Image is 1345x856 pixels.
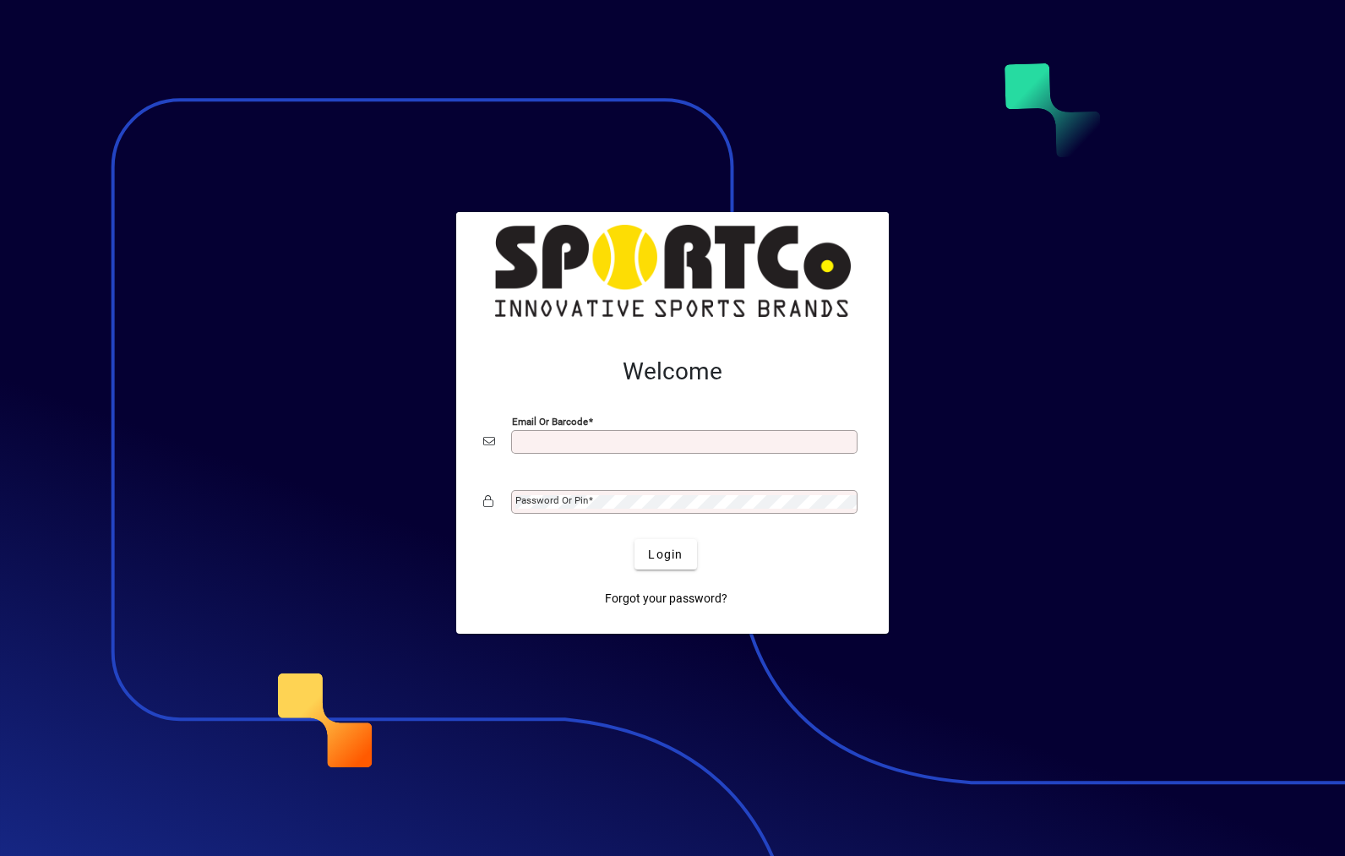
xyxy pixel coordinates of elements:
span: Login [648,546,683,564]
button: Login [634,539,696,570]
mat-label: Password or Pin [515,494,588,506]
mat-label: Email or Barcode [512,416,588,428]
a: Forgot your password? [598,583,734,613]
span: Forgot your password? [605,590,727,608]
h2: Welcome [483,357,862,386]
